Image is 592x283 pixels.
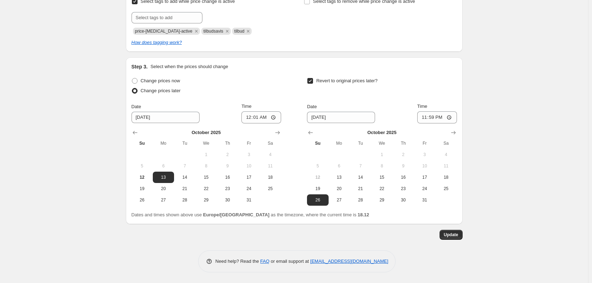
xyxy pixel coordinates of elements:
[156,197,171,203] span: 27
[259,183,281,194] button: Saturday October 25 2025
[217,149,238,160] button: Thursday October 2 2025
[195,172,217,183] button: Wednesday October 15 2025
[174,194,195,206] button: Tuesday October 28 2025
[371,194,392,206] button: Wednesday October 29 2025
[259,172,281,183] button: Saturday October 18 2025
[224,28,230,34] button: Remove tilbudsavis
[395,197,411,203] span: 30
[371,149,392,160] button: Wednesday October 1 2025
[392,149,414,160] button: Thursday October 2 2025
[193,28,200,34] button: Remove price-change-job-active
[438,186,454,192] span: 25
[174,172,195,183] button: Tuesday October 14 2025
[238,183,259,194] button: Friday October 24 2025
[220,197,235,203] span: 30
[307,112,375,123] input: 10/12/2025
[241,174,257,180] span: 17
[238,194,259,206] button: Friday October 31 2025
[198,163,214,169] span: 8
[134,174,150,180] span: 12
[238,138,259,149] th: Friday
[329,172,350,183] button: Monday October 13 2025
[177,174,192,180] span: 14
[438,152,454,157] span: 4
[132,112,200,123] input: 10/12/2025
[374,174,390,180] span: 15
[132,40,182,45] a: How does tagging work?
[217,194,238,206] button: Thursday October 30 2025
[374,140,390,146] span: We
[350,172,371,183] button: Tuesday October 14 2025
[153,160,174,172] button: Monday October 6 2025
[329,160,350,172] button: Monday October 6 2025
[177,186,192,192] span: 21
[307,160,328,172] button: Sunday October 5 2025
[329,194,350,206] button: Monday October 27 2025
[195,194,217,206] button: Wednesday October 29 2025
[392,183,414,194] button: Thursday October 23 2025
[350,183,371,194] button: Tuesday October 21 2025
[134,197,150,203] span: 26
[177,140,192,146] span: Tu
[198,186,214,192] span: 22
[435,149,457,160] button: Saturday October 4 2025
[260,259,269,264] a: FAQ
[395,163,411,169] span: 9
[310,140,325,146] span: Su
[217,183,238,194] button: Thursday October 23 2025
[234,29,245,34] span: tilbud
[262,174,278,180] span: 18
[440,230,463,240] button: Update
[353,140,368,146] span: Tu
[203,29,223,34] span: tilbudsavis
[307,172,328,183] button: Today Sunday October 12 2025
[220,186,235,192] span: 23
[132,160,153,172] button: Sunday October 5 2025
[217,138,238,149] th: Thursday
[259,149,281,160] button: Saturday October 4 2025
[374,163,390,169] span: 8
[417,111,457,123] input: 12:00
[241,104,251,109] span: Time
[238,149,259,160] button: Friday October 3 2025
[417,140,432,146] span: Fr
[350,194,371,206] button: Tuesday October 28 2025
[414,172,435,183] button: Friday October 17 2025
[132,172,153,183] button: Today Sunday October 12 2025
[395,152,411,157] span: 2
[130,128,140,138] button: Show previous month, September 2025
[217,160,238,172] button: Thursday October 9 2025
[395,140,411,146] span: Th
[269,259,310,264] span: or email support at
[156,140,171,146] span: Mo
[259,138,281,149] th: Saturday
[371,160,392,172] button: Wednesday October 8 2025
[217,172,238,183] button: Thursday October 16 2025
[245,28,251,34] button: Remove tilbud
[177,197,192,203] span: 28
[238,172,259,183] button: Friday October 17 2025
[132,12,202,23] input: Select tags to add
[417,197,432,203] span: 31
[238,160,259,172] button: Friday October 10 2025
[156,186,171,192] span: 20
[371,138,392,149] th: Wednesday
[310,259,388,264] a: [EMAIL_ADDRESS][DOMAIN_NAME]
[329,138,350,149] th: Monday
[198,197,214,203] span: 29
[203,212,269,217] b: Europe/[GEOGRAPHIC_DATA]
[198,174,214,180] span: 15
[374,186,390,192] span: 22
[329,183,350,194] button: Monday October 20 2025
[371,172,392,183] button: Wednesday October 15 2025
[438,163,454,169] span: 11
[414,160,435,172] button: Friday October 10 2025
[132,183,153,194] button: Sunday October 19 2025
[306,128,315,138] button: Show previous month, September 2025
[262,186,278,192] span: 25
[216,259,261,264] span: Need help? Read the
[241,163,257,169] span: 10
[132,212,369,217] span: Dates and times shown above use as the timezone, where the current time is
[134,186,150,192] span: 19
